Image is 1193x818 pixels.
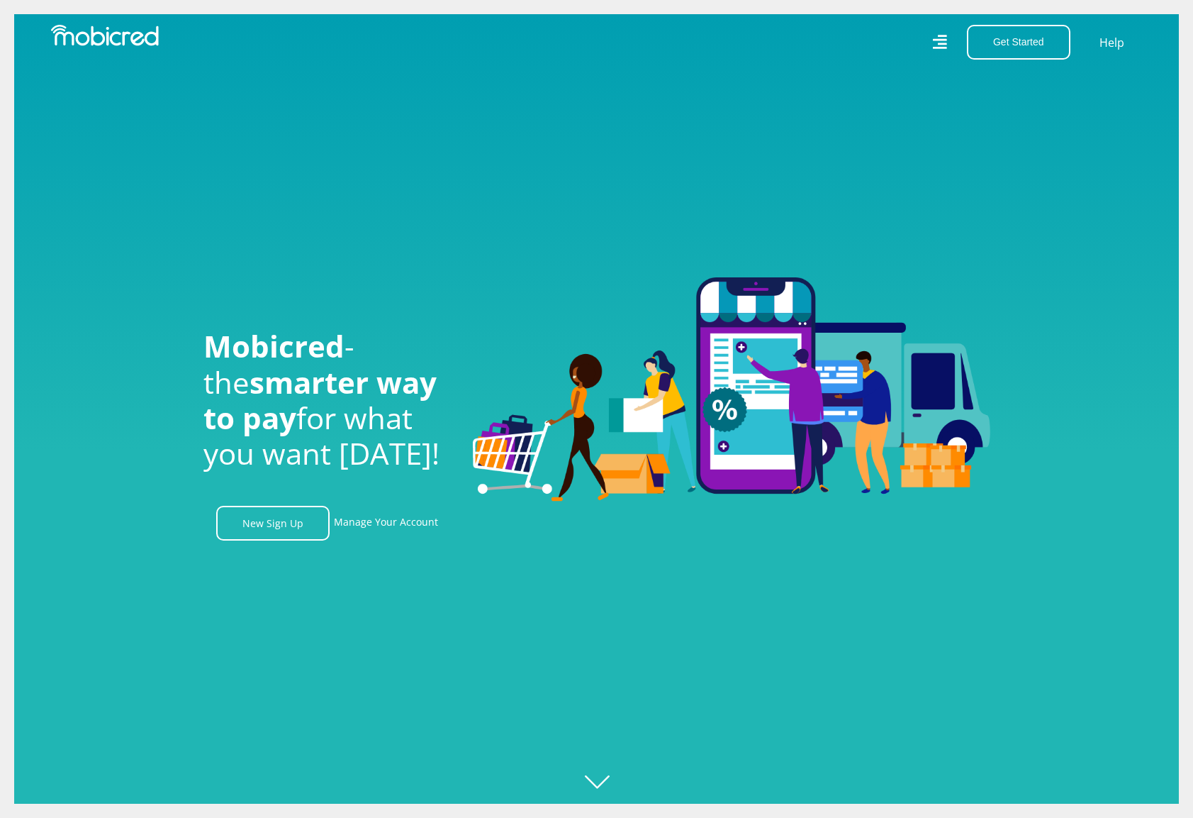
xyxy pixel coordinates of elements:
[473,277,990,502] img: Welcome to Mobicred
[216,506,330,541] a: New Sign Up
[203,326,345,366] span: Mobicred
[203,328,452,472] h1: - the for what you want [DATE]!
[1099,33,1125,52] a: Help
[203,362,437,438] span: smarter way to pay
[51,25,159,46] img: Mobicred
[334,506,438,541] a: Manage Your Account
[967,25,1070,60] button: Get Started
